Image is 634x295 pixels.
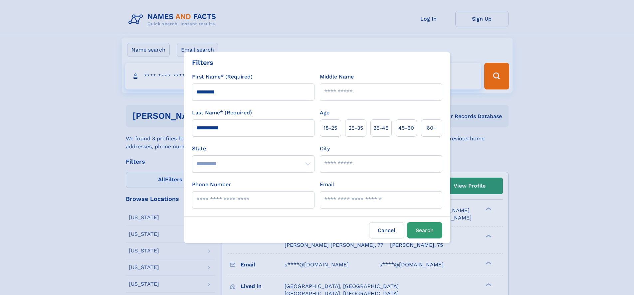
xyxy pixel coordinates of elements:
label: Phone Number [192,181,231,189]
label: Age [320,109,329,117]
div: Filters [192,58,213,68]
span: 45‑60 [398,124,414,132]
label: First Name* (Required) [192,73,253,81]
label: Email [320,181,334,189]
span: 25‑35 [348,124,363,132]
label: State [192,145,315,153]
button: Search [407,222,442,238]
span: 18‑25 [323,124,337,132]
label: Middle Name [320,73,354,81]
span: 35‑45 [373,124,388,132]
span: 60+ [427,124,437,132]
label: Last Name* (Required) [192,109,252,117]
label: City [320,145,330,153]
label: Cancel [369,222,404,238]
